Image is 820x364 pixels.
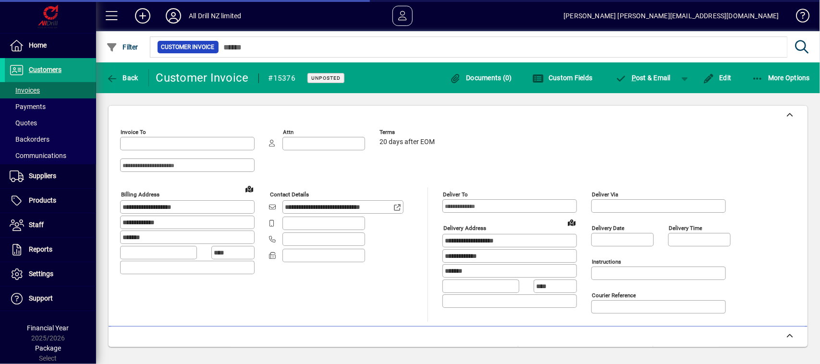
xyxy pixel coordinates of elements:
span: Customers [29,66,61,73]
span: Suppliers [29,172,56,180]
a: Knowledge Base [789,2,808,33]
span: Staff [29,221,44,229]
span: 20 days after EOM [379,138,435,146]
a: Products [5,189,96,213]
a: Support [5,287,96,311]
span: Home [29,41,47,49]
div: #15376 [269,71,296,86]
mat-label: Deliver To [443,191,468,198]
a: View on map [242,181,257,196]
a: Staff [5,213,96,237]
button: Post & Email [611,69,676,86]
span: Quotes [10,119,37,127]
div: [PERSON_NAME] [PERSON_NAME][EMAIL_ADDRESS][DOMAIN_NAME] [563,8,779,24]
a: View on map [564,215,579,230]
span: Settings [29,270,53,278]
a: Communications [5,147,96,164]
span: Payments [10,103,46,110]
span: Terms [379,129,437,135]
mat-label: Courier Reference [592,292,636,299]
span: Invoices [10,86,40,94]
button: Custom Fields [530,69,595,86]
span: Edit [703,74,732,82]
span: More Options [752,74,810,82]
span: Communications [10,152,66,159]
span: Financial Year [27,324,69,332]
a: Settings [5,262,96,286]
app-page-header-button: Back [96,69,149,86]
mat-label: Delivery time [669,225,702,231]
mat-label: Invoice To [121,129,146,135]
span: Back [106,74,138,82]
button: Filter [104,38,141,56]
span: Reports [29,245,52,253]
span: Custom Fields [532,74,593,82]
a: Quotes [5,115,96,131]
span: Customer Invoice [161,42,215,52]
mat-label: Attn [283,129,294,135]
button: More Options [749,69,813,86]
span: Support [29,294,53,302]
button: Profile [158,7,189,24]
span: Products [29,196,56,204]
a: Home [5,34,96,58]
div: All Drill NZ limited [189,8,242,24]
button: Add [127,7,158,24]
button: Documents (0) [447,69,514,86]
span: Filter [106,43,138,51]
a: Invoices [5,82,96,98]
mat-label: Delivery date [592,225,624,231]
a: Suppliers [5,164,96,188]
mat-label: Instructions [592,258,621,265]
span: ost & Email [615,74,671,82]
mat-label: Deliver via [592,191,618,198]
span: P [632,74,636,82]
span: Package [35,344,61,352]
span: Documents (0) [450,74,512,82]
button: Edit [700,69,734,86]
button: Back [104,69,141,86]
span: Unposted [311,75,341,81]
a: Reports [5,238,96,262]
a: Payments [5,98,96,115]
div: Customer Invoice [156,70,249,85]
a: Backorders [5,131,96,147]
span: Backorders [10,135,49,143]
